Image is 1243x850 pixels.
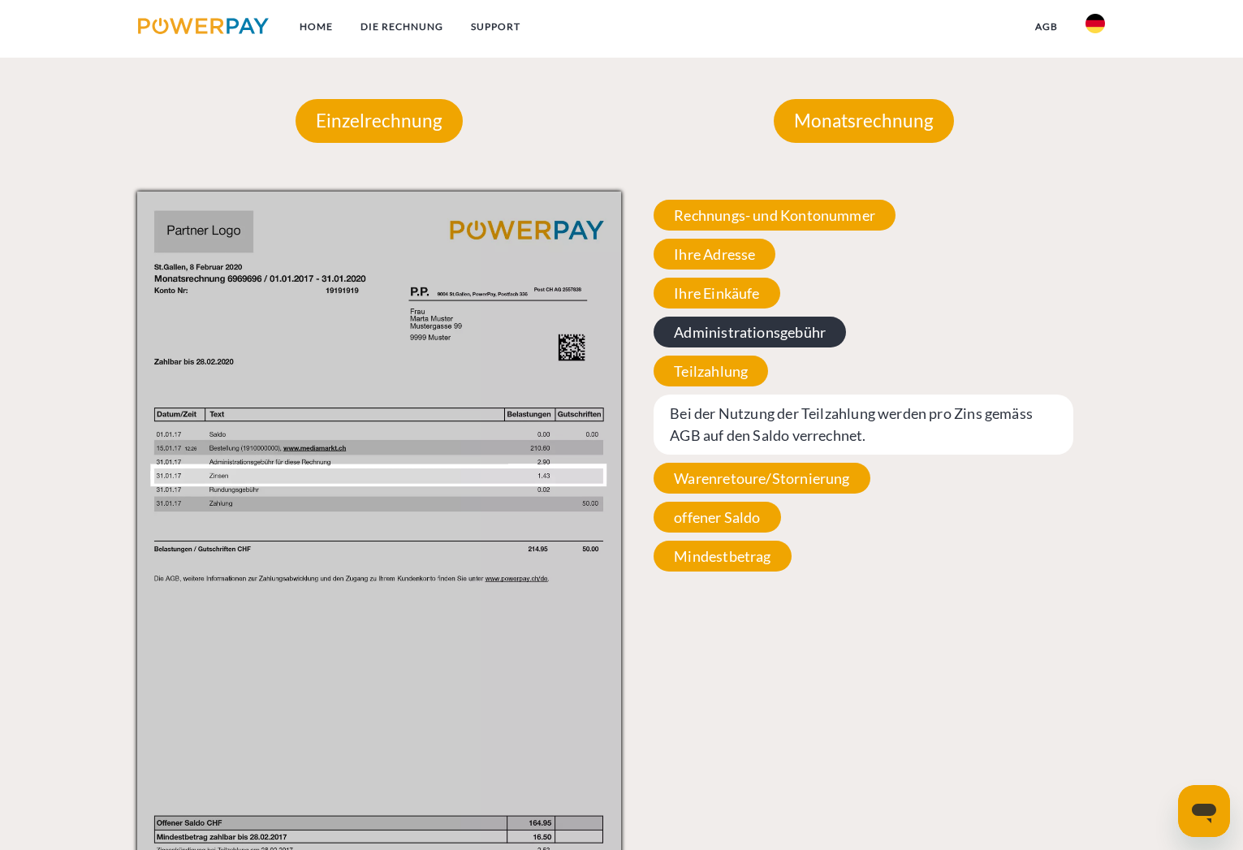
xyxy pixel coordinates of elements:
[1021,12,1072,41] a: agb
[774,99,954,143] p: Monatsrechnung
[296,99,463,143] p: Einzelrechnung
[654,317,846,347] span: Administrationsgebühr
[654,463,870,494] span: Warenretoure/Stornierung
[457,12,534,41] a: SUPPORT
[1085,14,1105,33] img: de
[654,502,780,533] span: offener Saldo
[654,356,768,386] span: Teilzahlung
[654,200,896,231] span: Rechnungs- und Kontonummer
[654,541,791,572] span: Mindestbetrag
[138,18,269,34] img: logo-powerpay.svg
[347,12,457,41] a: DIE RECHNUNG
[286,12,347,41] a: Home
[1178,785,1230,837] iframe: Schaltfläche zum Öffnen des Messaging-Fensters
[654,239,775,270] span: Ihre Adresse
[654,278,779,309] span: Ihre Einkäufe
[654,395,1073,455] span: Bei der Nutzung der Teilzahlung werden pro Zins gemäss AGB auf den Saldo verrechnet.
